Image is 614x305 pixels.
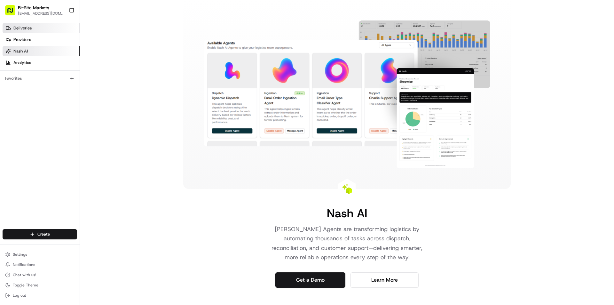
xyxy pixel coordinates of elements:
button: Bi-Rite Markets [18,4,49,11]
span: Log out [13,293,26,298]
button: Log out [3,291,77,300]
span: Analytics [13,60,31,66]
span: Pylon [64,141,77,146]
button: Toggle Theme [3,281,77,290]
a: 📗Knowledge Base [4,123,51,135]
a: Deliveries [3,23,80,33]
span: Settings [13,252,27,257]
span: API Documentation [60,126,103,132]
a: Powered byPylon [45,141,77,146]
button: [EMAIL_ADDRESS][DOMAIN_NAME] [18,11,64,16]
img: 1724597045416-56b7ee45-8013-43a0-a6f9-03cb97ddad50 [13,61,25,73]
span: Providers [13,37,31,43]
button: Create [3,229,77,239]
span: Create [37,231,50,237]
span: Klarizel Pensader [20,99,53,104]
span: Toggle Theme [13,283,38,288]
span: Nash AI [13,48,28,54]
div: Start new chat [29,61,105,68]
a: Learn More [350,272,419,288]
p: Welcome 👋 [6,26,116,36]
a: Providers [3,35,80,45]
span: Notifications [13,262,35,267]
button: Notifications [3,260,77,269]
a: Get a Demo [275,272,345,288]
span: Chat with us! [13,272,36,277]
img: 1736555255976-a54dd68f-1ca7-489b-9aae-adbdc363a1c4 [13,100,18,105]
span: Deliveries [13,25,32,31]
img: Nash AI Dashboard [204,20,490,168]
a: 💻API Documentation [51,123,105,135]
button: Settings [3,250,77,259]
div: We're available if you need us! [29,68,88,73]
button: Start new chat [109,63,116,71]
button: Chat with us! [3,270,77,279]
button: See all [99,82,116,90]
h1: Nash AI [327,207,367,220]
p: [PERSON_NAME] Agents are transforming logistics by automating thousands of tasks across dispatch,... [265,225,429,262]
a: Nash AI [3,46,80,56]
div: Favorites [3,73,77,84]
button: Bi-Rite Markets[EMAIL_ADDRESS][DOMAIN_NAME] [3,3,66,18]
img: 1736555255976-a54dd68f-1ca7-489b-9aae-adbdc363a1c4 [6,61,18,73]
div: 💻 [54,126,59,132]
span: • [54,99,56,104]
img: Klarizel Pensader [6,93,17,103]
a: Analytics [3,58,80,68]
input: Clear [17,41,106,48]
img: Nash AI Logo [342,184,352,194]
div: Past conversations [6,83,43,88]
span: [DATE] [58,99,71,104]
img: Nash [6,6,19,19]
div: 📗 [6,126,12,132]
span: Knowledge Base [13,126,49,132]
